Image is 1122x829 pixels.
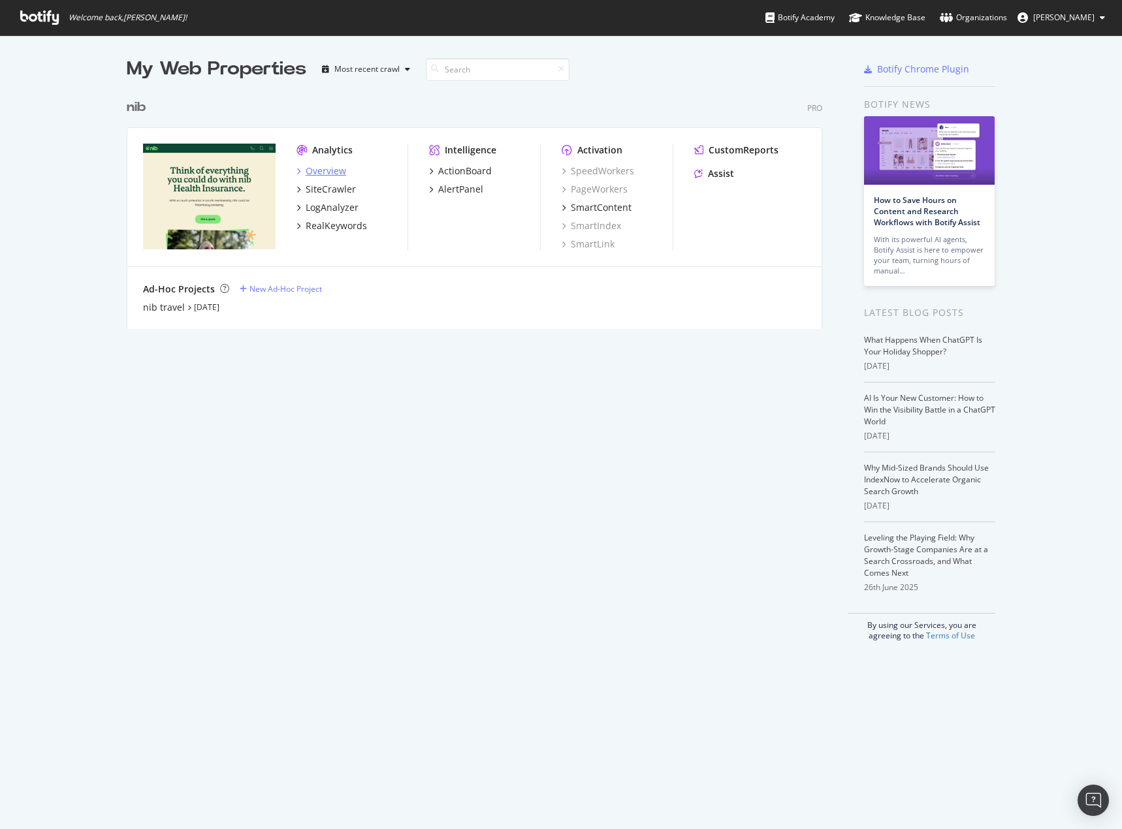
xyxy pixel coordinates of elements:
[143,301,185,314] a: nib travel
[429,183,483,196] a: AlertPanel
[940,11,1007,24] div: Organizations
[694,144,778,157] a: CustomReports
[306,164,346,178] div: Overview
[306,219,367,232] div: RealKeywords
[864,532,988,578] a: Leveling the Playing Field: Why Growth-Stage Companies Are at a Search Crossroads, and What Comes...
[694,167,734,180] a: Assist
[807,102,822,114] div: Pro
[438,183,483,196] div: AlertPanel
[864,334,982,357] a: What Happens When ChatGPT Is Your Holiday Shopper?
[429,164,492,178] a: ActionBoard
[864,116,995,185] img: How to Save Hours on Content and Research Workflows with Botify Assist
[127,82,833,329] div: grid
[577,144,622,157] div: Activation
[864,462,989,497] a: Why Mid-Sized Brands Should Use IndexNow to Accelerate Organic Search Growth
[240,283,322,294] a: New Ad-Hoc Project
[297,164,346,178] a: Overview
[312,144,353,157] div: Analytics
[306,183,356,196] div: SiteCrawler
[297,201,359,214] a: LogAnalyzer
[874,234,985,276] div: With its powerful AI agents, Botify Assist is here to empower your team, turning hours of manual…
[426,58,569,81] input: Search
[571,201,632,214] div: SmartContent
[562,201,632,214] a: SmartContent
[864,392,995,427] a: AI Is Your New Customer: How to Win the Visibility Battle in a ChatGPT World
[297,219,367,232] a: RealKeywords
[1007,7,1115,28] button: [PERSON_NAME]
[249,283,322,294] div: New Ad-Hoc Project
[1033,12,1095,23] span: Callan Hoppe
[864,97,995,112] div: Botify news
[864,305,995,320] div: Latest Blog Posts
[445,144,496,157] div: Intelligence
[708,167,734,180] div: Assist
[864,500,995,512] div: [DATE]
[334,65,400,73] div: Most recent crawl
[848,613,995,641] div: By using our Services, you are agreeing to the
[194,302,219,313] a: [DATE]
[849,11,925,24] div: Knowledge Base
[864,582,995,593] div: 26th June 2025
[317,59,415,80] button: Most recent crawl
[562,219,621,232] a: SmartIndex
[127,98,151,117] a: nib
[143,283,215,296] div: Ad-Hoc Projects
[864,430,995,442] div: [DATE]
[127,56,306,82] div: My Web Properties
[438,164,492,178] div: ActionBoard
[562,238,615,251] a: SmartLink
[127,98,146,117] div: nib
[765,11,835,24] div: Botify Academy
[143,144,276,249] img: www.nib.com.au
[562,164,634,178] a: SpeedWorkers
[864,63,969,76] a: Botify Chrome Plugin
[877,63,969,76] div: Botify Chrome Plugin
[297,183,356,196] a: SiteCrawler
[69,12,187,23] span: Welcome back, [PERSON_NAME] !
[1078,785,1109,816] div: Open Intercom Messenger
[709,144,778,157] div: CustomReports
[562,183,628,196] a: PageWorkers
[306,201,359,214] div: LogAnalyzer
[864,360,995,372] div: [DATE]
[874,195,980,228] a: How to Save Hours on Content and Research Workflows with Botify Assist
[926,630,975,641] a: Terms of Use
